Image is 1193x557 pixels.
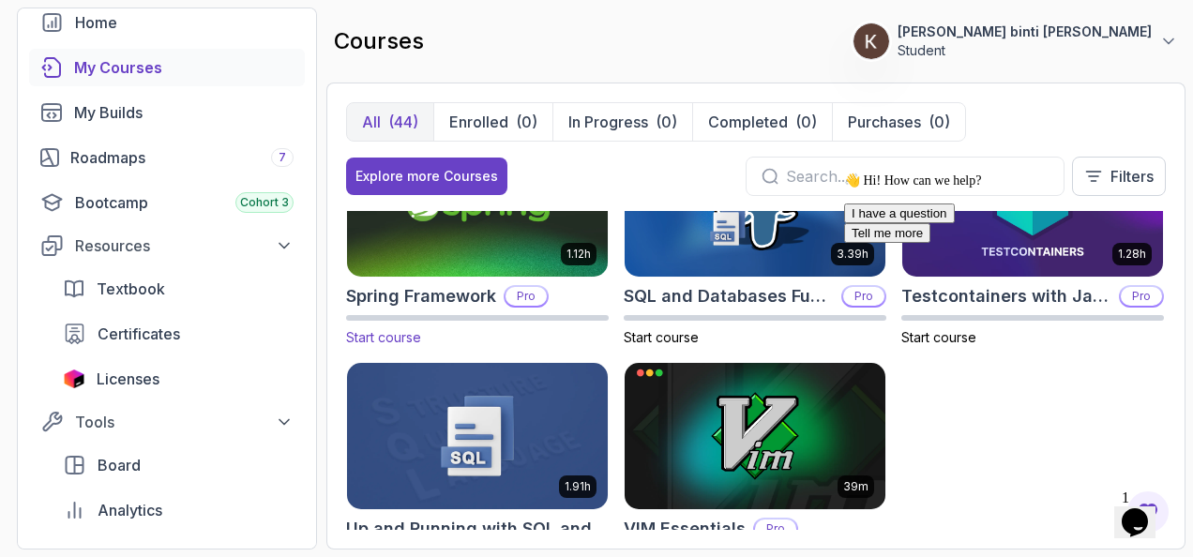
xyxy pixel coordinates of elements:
span: Board [98,454,141,476]
button: Filters [1072,157,1166,196]
a: analytics [52,491,305,529]
button: Enrolled(0) [433,103,552,141]
a: roadmaps [29,139,305,176]
img: Up and Running with SQL and Databases card [347,363,608,509]
div: Tools [75,411,294,433]
div: Resources [75,234,294,257]
button: Resources [29,229,305,263]
span: Licenses [97,368,159,390]
div: 👋 Hi! How can we help?I have a questionTell me more [8,8,345,78]
p: All [362,111,381,133]
button: Completed(0) [692,103,832,141]
h2: VIM Essentials [624,516,746,542]
button: Purchases(0) [832,103,965,141]
div: (0) [929,111,950,133]
span: Textbook [97,278,165,300]
h2: SQL and Databases Fundamentals [624,283,834,309]
div: Bootcamp [75,191,294,214]
button: Tools [29,405,305,439]
button: Tell me more [8,58,94,78]
p: Student [898,41,1152,60]
a: licenses [52,360,305,398]
a: courses [29,49,305,86]
div: (0) [795,111,817,133]
span: Analytics [98,499,162,521]
span: Start course [624,329,699,345]
p: Enrolled [449,111,508,133]
button: Explore more Courses [346,158,507,195]
img: user profile image [853,23,889,59]
p: Pro [755,519,796,538]
iframe: chat widget [1114,482,1174,538]
a: home [29,4,305,41]
p: Completed [708,111,788,133]
div: Roadmaps [70,146,294,169]
a: textbook [52,270,305,308]
p: 39m [843,479,868,494]
span: Certificates [98,323,180,345]
a: builds [29,94,305,131]
span: Start course [346,329,421,345]
span: 7 [279,150,286,165]
span: 👋 Hi! How can we help? [8,8,144,23]
div: (0) [516,111,537,133]
div: Home [75,11,294,34]
p: [PERSON_NAME] binti [PERSON_NAME] [898,23,1152,41]
button: I have a question [8,38,118,58]
button: All(44) [347,103,433,141]
button: In Progress(0) [552,103,692,141]
div: (44) [388,111,418,133]
a: bootcamp [29,184,305,221]
p: Purchases [848,111,921,133]
span: Cohort 3 [240,195,289,210]
div: My Builds [74,101,294,124]
h2: courses [334,26,424,56]
div: Explore more Courses [355,167,498,186]
p: 1.12h [566,247,591,262]
p: Pro [506,287,547,306]
a: certificates [52,315,305,353]
p: In Progress [568,111,648,133]
a: board [52,446,305,484]
div: (0) [656,111,677,133]
h2: Up and Running with SQL and Databases [346,516,609,542]
h2: Spring Framework [346,283,496,309]
button: user profile image[PERSON_NAME] binti [PERSON_NAME]Student [853,23,1178,60]
img: jetbrains icon [63,369,85,388]
iframe: chat widget [837,165,1174,473]
div: My Courses [74,56,294,79]
input: Search... [786,165,1049,188]
img: VIM Essentials card [625,363,885,509]
p: 1.91h [565,479,591,494]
